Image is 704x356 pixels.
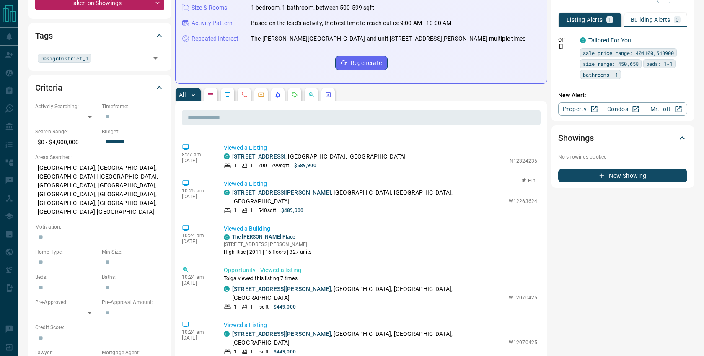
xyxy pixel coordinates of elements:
a: The [PERSON_NAME] Place [232,234,295,240]
p: Search Range: [35,128,98,135]
p: High-Rise | 2011 | 16 floors | 327 units [224,248,312,256]
p: Off [558,36,575,44]
p: N12324235 [510,157,537,165]
p: Home Type: [35,248,98,256]
p: [DATE] [182,158,211,164]
a: [STREET_ADDRESS][PERSON_NAME] [232,286,331,292]
p: Beds: [35,273,98,281]
svg: Lead Browsing Activity [224,91,231,98]
p: Viewed a Listing [224,143,537,152]
svg: Requests [291,91,298,98]
p: - sqft [258,348,269,356]
p: $449,000 [274,303,296,311]
p: [DATE] [182,239,211,244]
p: [STREET_ADDRESS][PERSON_NAME] [224,241,312,248]
p: Opportunity - Viewed a listing [224,266,537,275]
button: Regenerate [335,56,388,70]
span: sale price range: 404100,548900 [583,49,674,57]
button: Open [150,52,161,64]
svg: Notes [207,91,214,98]
p: 1 [250,303,253,311]
p: Motivation: [35,223,164,231]
svg: Emails [258,91,264,98]
button: Pin [516,177,541,184]
a: Mr.Loft [644,102,687,116]
p: $0 - $4,900,000 [35,135,98,149]
p: All [179,92,186,98]
p: [DATE] [182,280,211,286]
span: bathrooms: 1 [583,70,618,79]
p: Viewed a Building [224,224,537,233]
p: [DATE] [182,194,211,200]
p: , [GEOGRAPHIC_DATA], [GEOGRAPHIC_DATA] [232,152,406,161]
p: , [GEOGRAPHIC_DATA], [GEOGRAPHIC_DATA], [GEOGRAPHIC_DATA] [232,330,505,347]
p: Viewed a Listing [224,179,537,188]
p: 1 bedroom, 1 bathroom, between 500-599 sqft [251,3,374,12]
p: [GEOGRAPHIC_DATA], [GEOGRAPHIC_DATA], [GEOGRAPHIC_DATA] | [GEOGRAPHIC_DATA], [GEOGRAPHIC_DATA], [... [35,161,164,219]
div: Criteria [35,78,164,98]
p: Viewed a Listing [224,321,537,330]
div: condos.ca [224,190,230,195]
a: [STREET_ADDRESS][PERSON_NAME] [232,189,331,196]
p: 10:24 am [182,329,211,335]
p: 1 [234,303,237,311]
div: condos.ca [224,153,230,159]
p: Pre-Approval Amount: [102,299,164,306]
p: 1 [234,348,237,356]
div: condos.ca [224,286,230,292]
p: No showings booked [558,153,687,161]
p: , [GEOGRAPHIC_DATA], [GEOGRAPHIC_DATA], [GEOGRAPHIC_DATA] [232,188,505,206]
p: The [PERSON_NAME][GEOGRAPHIC_DATA] and unit [STREET_ADDRESS][PERSON_NAME] multiple times [251,34,526,43]
p: W12263624 [509,197,537,205]
p: $489,900 [281,207,303,214]
p: 1 [234,207,237,214]
p: Areas Searched: [35,153,164,161]
div: Tags [35,26,164,46]
p: 10:24 am [182,233,211,239]
a: Condos [601,102,644,116]
a: [STREET_ADDRESS][PERSON_NAME] [232,330,331,337]
p: Pre-Approved: [35,299,98,306]
svg: Opportunities [308,91,315,98]
p: 1 [250,207,253,214]
h2: Showings [558,131,594,145]
p: 1 [608,17,611,23]
p: Activity Pattern [192,19,233,28]
div: Showings [558,128,687,148]
a: Tailored For You [588,37,631,44]
h2: Criteria [35,81,62,94]
svg: Calls [241,91,248,98]
h2: Tags [35,29,52,42]
span: beds: 1-1 [646,60,673,68]
p: Repeated Interest [192,34,238,43]
p: , [GEOGRAPHIC_DATA], [GEOGRAPHIC_DATA], [GEOGRAPHIC_DATA] [232,285,505,302]
p: 8:27 am [182,152,211,158]
p: Credit Score: [35,324,164,331]
button: New Showing [558,169,687,182]
p: $589,900 [294,162,316,169]
p: Min Size: [102,248,164,256]
p: Tolga viewed this listing 7 times [224,275,537,282]
p: W12070425 [509,294,537,301]
p: Building Alerts [631,17,670,23]
div: condos.ca [580,37,586,43]
span: size range: 450,658 [583,60,639,68]
div: condos.ca [224,234,230,240]
p: Budget: [102,128,164,135]
svg: Agent Actions [325,91,331,98]
div: condos.ca [224,331,230,337]
p: W12070425 [509,339,537,346]
p: - sqft [258,303,269,311]
p: $449,000 [274,348,296,356]
p: 10:24 am [182,274,211,280]
p: 10:25 am [182,188,211,194]
svg: Listing Alerts [274,91,281,98]
p: Actively Searching: [35,103,98,110]
p: [DATE] [182,335,211,341]
p: Listing Alerts [567,17,603,23]
p: 540 sqft [258,207,276,214]
svg: Push Notification Only [558,44,564,49]
p: New Alert: [558,91,687,100]
p: Size & Rooms [192,3,228,12]
a: [STREET_ADDRESS] [232,153,285,160]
